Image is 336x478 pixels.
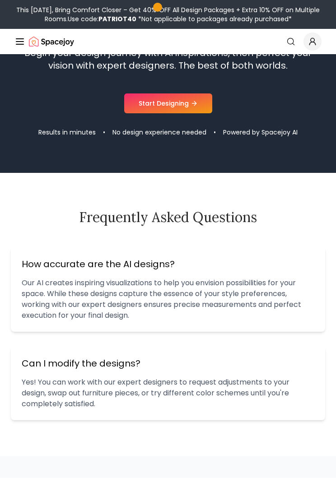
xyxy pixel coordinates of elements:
[136,14,292,23] span: *Not applicable to packages already purchased*
[22,278,314,321] p: Our AI creates inspiring visualizations to help you envision possibilities for your space. While ...
[103,128,105,137] span: •
[38,128,96,137] span: Results in minutes
[14,29,322,54] nav: Global
[11,46,325,72] p: Begin your design journey with AI inspirations, then perfect your vision with expert designers. T...
[68,14,136,23] span: Use code:
[22,377,314,409] p: Yes! You can work with our expert designers to request adjustments to your design, swap out furni...
[29,32,74,51] a: Spacejoy
[22,357,314,370] h3: Can I modify the designs?
[223,128,298,137] span: Powered by Spacejoy AI
[22,258,314,270] h3: How accurate are the AI designs?
[4,5,332,23] div: This [DATE], Bring Comfort Closer – Get 40% OFF All Design Packages + Extra 10% OFF on Multiple R...
[98,14,136,23] b: PATRIOT40
[11,209,325,225] h2: Frequently Asked Questions
[214,128,216,137] span: •
[112,128,206,137] span: No design experience needed
[124,93,212,113] a: Start Designing
[29,32,74,51] img: Spacejoy Logo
